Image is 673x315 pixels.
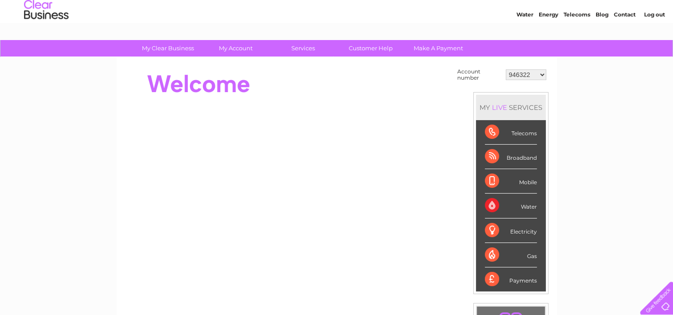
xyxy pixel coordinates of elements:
div: Payments [485,267,537,291]
div: MY SERVICES [476,95,546,120]
a: 0333 014 3131 [505,4,567,16]
a: Energy [539,38,558,44]
a: Make A Payment [402,40,475,57]
a: Customer Help [334,40,407,57]
a: Contact [614,38,636,44]
a: My Clear Business [131,40,205,57]
div: Clear Business is a trading name of Verastar Limited (registered in [GEOGRAPHIC_DATA] No. 3667643... [127,5,547,43]
div: Gas [485,243,537,267]
a: Log out [644,38,665,44]
a: My Account [199,40,272,57]
div: LIVE [490,103,509,112]
a: Services [266,40,340,57]
a: Water [516,38,533,44]
div: Telecoms [485,120,537,145]
div: Mobile [485,169,537,194]
div: Water [485,194,537,218]
a: Telecoms [564,38,590,44]
div: Broadband [485,145,537,169]
div: Electricity [485,218,537,243]
td: Account number [455,66,504,83]
a: Blog [596,38,609,44]
img: logo.png [24,23,69,50]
